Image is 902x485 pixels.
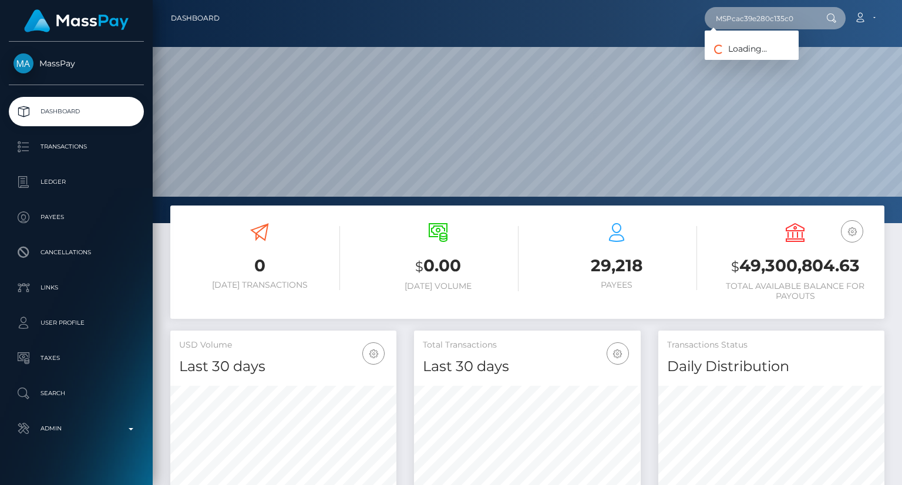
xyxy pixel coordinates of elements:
[9,343,144,373] a: Taxes
[24,9,129,32] img: MassPay Logo
[14,349,139,367] p: Taxes
[9,97,144,126] a: Dashboard
[9,203,144,232] a: Payees
[9,379,144,408] a: Search
[14,208,139,226] p: Payees
[415,258,423,275] small: $
[179,280,340,290] h6: [DATE] Transactions
[179,356,388,377] h4: Last 30 days
[179,339,388,351] h5: USD Volume
[9,58,144,69] span: MassPay
[715,281,876,301] h6: Total Available Balance for Payouts
[536,280,697,290] h6: Payees
[14,244,139,261] p: Cancellations
[9,238,144,267] a: Cancellations
[171,6,220,31] a: Dashboard
[14,314,139,332] p: User Profile
[536,254,697,277] h3: 29,218
[667,356,876,377] h4: Daily Distribution
[14,103,139,120] p: Dashboard
[423,339,631,351] h5: Total Transactions
[715,254,876,278] h3: 49,300,804.63
[731,258,739,275] small: $
[358,254,519,278] h3: 0.00
[9,414,144,443] a: Admin
[14,279,139,297] p: Links
[9,167,144,197] a: Ledger
[9,132,144,161] a: Transactions
[423,356,631,377] h4: Last 30 days
[14,420,139,437] p: Admin
[14,173,139,191] p: Ledger
[14,385,139,402] p: Search
[705,43,767,54] span: Loading...
[9,308,144,338] a: User Profile
[179,254,340,277] h3: 0
[705,7,815,29] input: Search...
[9,273,144,302] a: Links
[667,339,876,351] h5: Transactions Status
[358,281,519,291] h6: [DATE] Volume
[14,138,139,156] p: Transactions
[14,53,33,73] img: MassPay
